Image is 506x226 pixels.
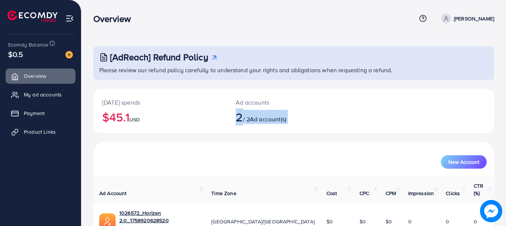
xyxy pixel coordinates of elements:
[236,108,243,125] span: 2
[408,218,412,225] span: 0
[119,209,199,225] a: 1026572_Horizen 2.0_1758920628520
[360,190,369,197] span: CPC
[24,109,45,117] span: Payment
[6,106,75,121] a: Payment
[446,190,460,197] span: Clicks
[236,98,318,107] p: Ad accounts
[441,155,487,169] button: New Account
[211,218,315,225] span: [GEOGRAPHIC_DATA]/[GEOGRAPHIC_DATA]
[408,190,434,197] span: Impression
[102,98,218,107] p: [DATE] spends
[24,91,62,98] span: My ad accounts
[360,218,366,225] span: $0
[65,51,73,58] img: image
[24,128,56,136] span: Product Links
[250,115,286,123] span: Ad account(s)
[8,41,48,48] span: Ecomdy Balance
[7,10,58,22] img: logo
[110,52,208,63] h3: [AdReach] Refund Policy
[474,218,477,225] span: 0
[211,190,236,197] span: Time Zone
[24,72,46,80] span: Overview
[6,69,75,83] a: Overview
[65,14,74,23] img: menu
[438,14,494,23] a: [PERSON_NAME]
[129,116,140,123] span: USD
[446,218,449,225] span: 0
[448,159,479,165] span: New Account
[99,66,490,74] p: Please review our refund policy carefully to understand your rights and obligations when requesti...
[102,110,218,124] h2: $45.1
[474,182,483,197] span: CTR (%)
[8,49,23,60] span: $0.5
[326,190,337,197] span: Cost
[236,110,318,124] h2: / 2
[99,190,127,197] span: Ad Account
[6,124,75,139] a: Product Links
[6,87,75,102] a: My ad accounts
[93,13,137,24] h3: Overview
[326,218,333,225] span: $0
[386,218,392,225] span: $0
[386,190,396,197] span: CPM
[454,14,494,23] p: [PERSON_NAME]
[480,200,502,222] img: image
